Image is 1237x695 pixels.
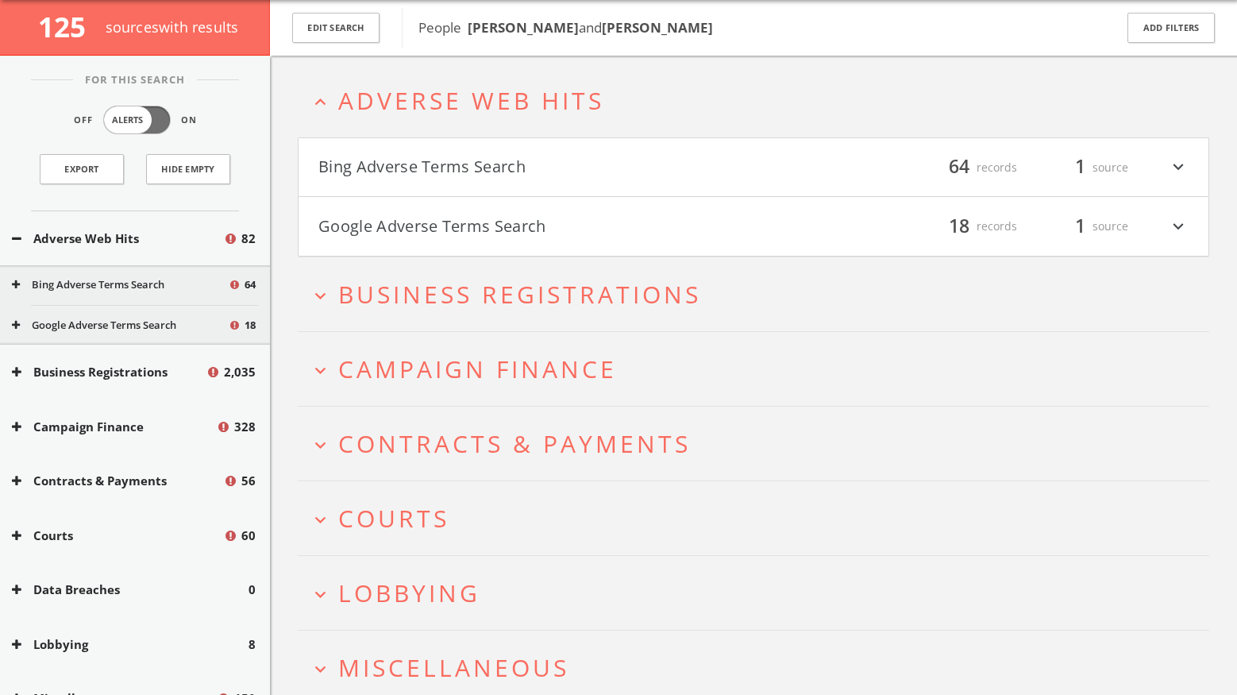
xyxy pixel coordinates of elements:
button: expand_moreMiscellaneous [310,654,1209,681]
span: 56 [241,472,256,490]
div: records [922,213,1017,240]
button: expand_moreLobbying [310,580,1209,606]
i: expand_more [310,360,331,381]
button: expand_lessAdverse Web Hits [310,87,1209,114]
i: expand_more [1168,213,1189,240]
button: Contracts & Payments [12,472,223,490]
b: [PERSON_NAME] [468,18,579,37]
span: 0 [249,581,256,599]
i: expand_more [310,434,331,456]
button: Google Adverse Terms Search [318,213,753,240]
span: On [181,114,197,127]
span: 125 [38,8,99,45]
button: Data Breaches [12,581,249,599]
span: Off [74,114,93,127]
button: Edit Search [292,13,380,44]
button: expand_moreContracts & Payments [310,431,1209,457]
button: Adverse Web Hits [12,230,223,248]
b: [PERSON_NAME] [602,18,713,37]
span: Lobbying [338,577,480,609]
button: Courts [12,527,223,545]
span: Adverse Web Hits [338,84,604,117]
span: Contracts & Payments [338,427,691,460]
span: 82 [241,230,256,248]
div: source [1033,213,1128,240]
a: Export [40,154,124,184]
span: 2,035 [224,363,256,381]
span: For This Search [73,72,197,88]
button: Campaign Finance [12,418,216,436]
span: 1 [1068,153,1092,181]
button: expand_moreCampaign Finance [310,356,1209,382]
i: expand_more [310,285,331,307]
span: 64 [245,277,256,293]
span: Business Registrations [338,278,701,311]
span: 328 [234,418,256,436]
button: Add Filters [1127,13,1215,44]
button: Business Registrations [12,363,206,381]
i: expand_more [310,509,331,531]
button: Bing Adverse Terms Search [318,154,753,181]
span: 8 [249,635,256,654]
button: Hide Empty [146,154,230,184]
span: People [418,18,713,37]
button: expand_moreBusiness Registrations [310,281,1209,307]
span: and [468,18,602,37]
button: Google Adverse Terms Search [12,318,228,334]
i: expand_more [310,584,331,605]
i: expand_more [1168,154,1189,181]
span: 64 [942,153,977,181]
button: Bing Adverse Terms Search [12,277,228,293]
span: Courts [338,502,449,535]
span: source s with results [106,17,239,37]
button: expand_moreCourts [310,505,1209,531]
i: expand_less [310,91,331,113]
button: Lobbying [12,635,249,654]
span: 18 [245,318,256,334]
span: 18 [942,212,977,240]
span: 1 [1068,212,1092,240]
span: Campaign Finance [338,353,617,385]
span: Miscellaneous [338,651,569,684]
div: source [1033,154,1128,181]
div: records [922,154,1017,181]
i: expand_more [310,658,331,680]
span: 60 [241,527,256,545]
